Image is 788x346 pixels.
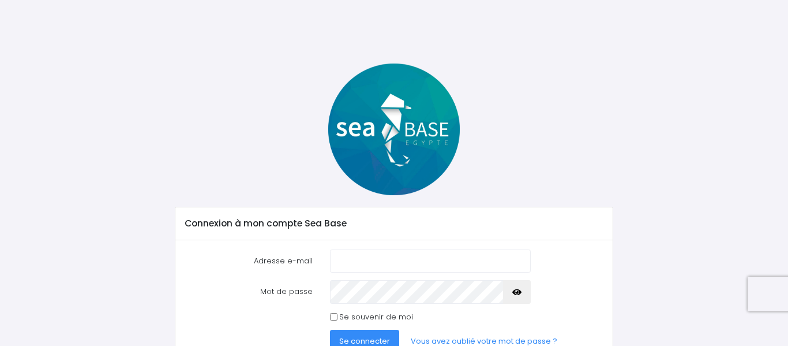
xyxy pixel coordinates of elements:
[176,280,321,303] label: Mot de passe
[176,250,321,273] label: Adresse e-mail
[175,207,613,240] div: Connexion à mon compte Sea Base
[339,311,413,323] label: Se souvenir de moi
